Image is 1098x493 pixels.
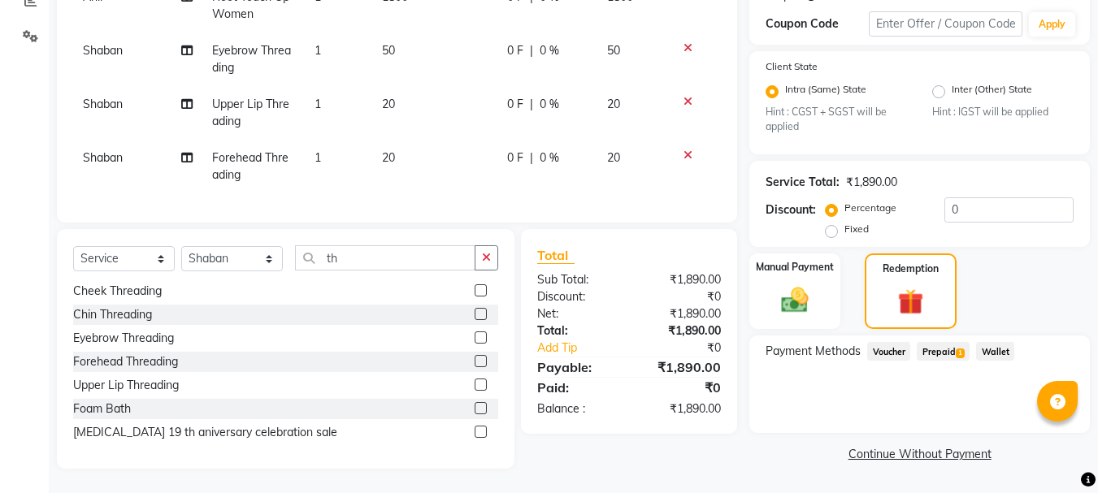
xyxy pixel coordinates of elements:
div: Forehead Threading [73,353,178,370]
div: Chin Threading [73,306,152,323]
span: 20 [382,150,395,165]
div: ₹1,890.00 [629,400,733,417]
button: Apply [1029,12,1075,37]
span: 0 F [507,96,523,113]
div: Payable: [525,357,629,377]
span: | [530,96,533,113]
span: Eyebrow Threading [212,43,291,75]
input: Enter Offer / Coupon Code [869,11,1022,37]
label: Inter (Other) State [952,82,1032,102]
small: Hint : IGST will be applied [932,105,1074,119]
div: ₹0 [647,339,734,357]
span: 0 F [507,42,523,59]
img: _cash.svg [773,284,817,315]
div: ₹1,890.00 [629,322,733,339]
small: Hint : CGST + SGST will be applied [766,105,907,135]
div: Paid: [525,378,629,397]
span: 1 [315,150,321,165]
label: Fixed [844,222,869,236]
span: 0 % [540,149,559,166]
div: Total: [525,322,629,339]
span: 1 [956,348,965,358]
span: Wallet [976,342,1014,361]
span: | [530,149,533,166]
a: Continue Without Payment [753,446,1087,463]
span: Prepaid [917,342,970,361]
div: Foam Bath [73,400,131,417]
label: Percentage [844,201,896,215]
span: Total [537,247,575,264]
img: _gift.svg [890,286,931,318]
div: ₹1,890.00 [846,174,897,191]
span: | [530,42,533,59]
span: 50 [382,43,395,58]
div: ₹1,890.00 [629,271,733,288]
span: Shaban [83,150,123,165]
span: 1 [315,43,321,58]
span: Shaban [83,43,123,58]
div: ₹1,890.00 [629,357,733,377]
div: Coupon Code [766,15,868,32]
div: Upper Lip Threading [73,377,179,394]
span: Upper Lip Threading [212,97,289,128]
span: 50 [607,43,620,58]
span: 0 F [507,149,523,166]
span: 0 % [540,96,559,113]
a: Add Tip [525,339,646,357]
span: 20 [607,97,620,111]
span: 1 [315,97,321,111]
span: Forehead Threading [212,150,289,182]
div: ₹0 [629,288,733,305]
div: ₹1,890.00 [629,305,733,322]
div: Discount: [766,201,816,218]
span: Shaban [83,97,123,111]
span: 20 [607,150,620,165]
div: ₹0 [629,378,733,397]
span: 0 % [540,42,559,59]
label: Intra (Same) State [785,82,866,102]
div: Net: [525,305,629,322]
div: Sub Total: [525,271,629,288]
input: Search or Scan [295,245,475,270]
span: 20 [382,97,395,111]
span: Payment Methods [766,343,861,360]
label: Manual Payment [756,260,834,275]
div: [MEDICAL_DATA] 19 th aniversary celebration sale [73,424,337,441]
span: Voucher [867,342,910,361]
label: Client State [766,59,818,74]
div: Service Total: [766,174,840,191]
div: Eyebrow Threading [73,330,174,347]
div: Cheek Threading [73,283,162,300]
label: Redemption [883,262,939,276]
div: Discount: [525,288,629,305]
div: Balance : [525,400,629,417]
